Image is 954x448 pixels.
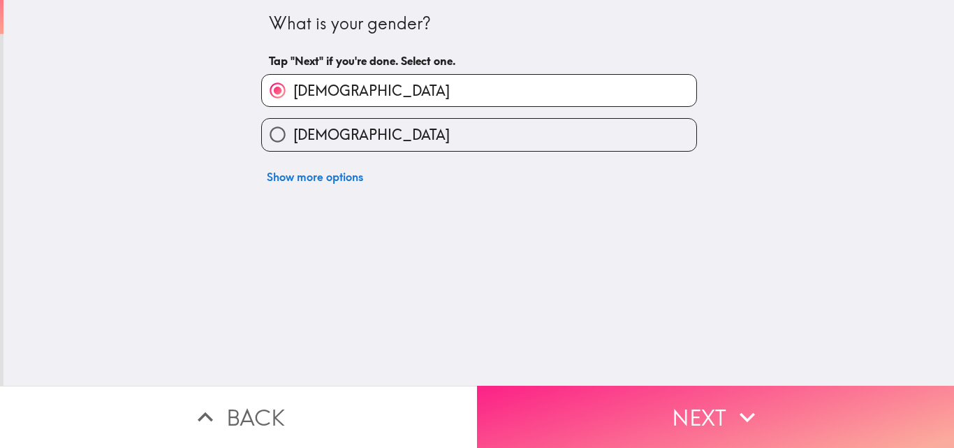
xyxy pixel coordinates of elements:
button: Next [477,386,954,448]
button: [DEMOGRAPHIC_DATA] [262,75,696,106]
button: [DEMOGRAPHIC_DATA] [262,119,696,150]
span: [DEMOGRAPHIC_DATA] [293,81,450,101]
div: What is your gender? [269,12,689,36]
h6: Tap "Next" if you're done. Select one. [269,53,689,68]
button: Show more options [261,163,369,191]
span: [DEMOGRAPHIC_DATA] [293,125,450,145]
